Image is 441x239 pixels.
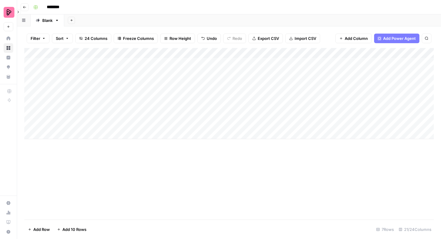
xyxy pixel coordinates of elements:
[4,62,13,72] a: Opportunities
[160,34,195,43] button: Row Height
[27,34,49,43] button: Filter
[285,34,320,43] button: Import CSV
[232,35,242,41] span: Redo
[207,35,217,41] span: Undo
[123,35,154,41] span: Freeze Columns
[4,5,13,20] button: Workspace: Preply
[335,34,372,43] button: Add Column
[345,35,368,41] span: Add Column
[42,17,52,23] div: Blank
[374,34,419,43] button: Add Power Agent
[31,35,40,41] span: Filter
[383,35,416,41] span: Add Power Agent
[4,198,13,208] a: Settings
[56,35,64,41] span: Sort
[4,72,13,82] a: Your Data
[52,34,73,43] button: Sort
[4,227,13,237] button: Help + Support
[248,34,283,43] button: Export CSV
[4,208,13,217] a: Usage
[114,34,158,43] button: Freeze Columns
[197,34,221,43] button: Undo
[4,34,13,43] a: Home
[4,217,13,227] a: Learning Hub
[4,53,13,62] a: Insights
[62,226,86,232] span: Add 10 Rows
[75,34,111,43] button: 24 Columns
[396,225,434,234] div: 21/24 Columns
[223,34,246,43] button: Redo
[85,35,107,41] span: 24 Columns
[31,14,64,26] a: Blank
[295,35,316,41] span: Import CSV
[258,35,279,41] span: Export CSV
[33,226,50,232] span: Add Row
[169,35,191,41] span: Row Height
[374,225,396,234] div: 7 Rows
[4,7,14,18] img: Preply Logo
[4,43,13,53] a: Browse
[53,225,90,234] button: Add 10 Rows
[24,225,53,234] button: Add Row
